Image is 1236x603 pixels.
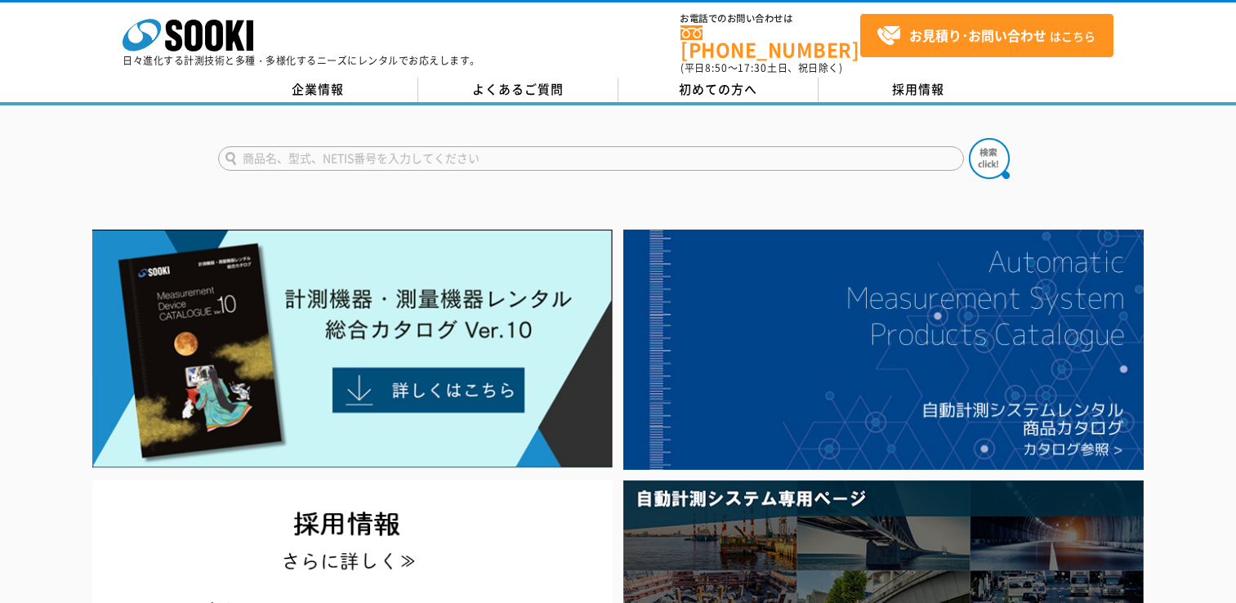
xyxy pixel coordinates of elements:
[860,14,1113,57] a: お見積り･お問い合わせはこちら
[92,230,613,468] img: Catalog Ver10
[680,14,860,24] span: お電話でのお問い合わせは
[680,60,842,75] span: (平日 ～ 土日、祝日除く)
[418,78,618,102] a: よくあるご質問
[705,60,728,75] span: 8:50
[218,78,418,102] a: 企業情報
[969,138,1010,179] img: btn_search.png
[909,25,1046,45] strong: お見積り･お問い合わせ
[738,60,767,75] span: 17:30
[618,78,819,102] a: 初めての方へ
[877,24,1095,48] span: はこちら
[123,56,480,65] p: 日々進化する計測技術と多種・多様化するニーズにレンタルでお応えします。
[819,78,1019,102] a: 採用情報
[679,80,757,98] span: 初めての方へ
[623,230,1144,470] img: 自動計測システムカタログ
[680,25,860,59] a: [PHONE_NUMBER]
[218,146,964,171] input: 商品名、型式、NETIS番号を入力してください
